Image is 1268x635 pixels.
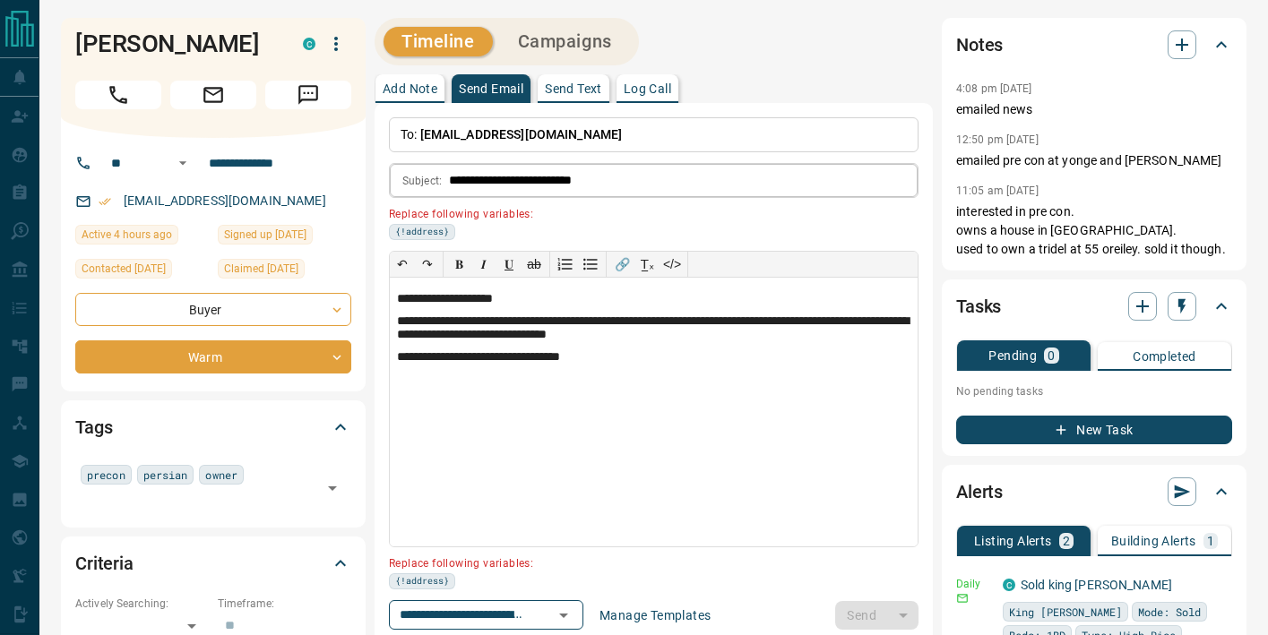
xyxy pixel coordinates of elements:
[75,542,351,585] div: Criteria
[390,252,415,277] button: ↶
[75,293,351,326] div: Buyer
[1111,535,1196,547] p: Building Alerts
[75,596,209,612] p: Actively Searching:
[75,340,351,373] div: Warm
[75,225,209,250] div: Mon Aug 18 2025
[402,173,442,189] p: Subject:
[143,466,188,484] span: persian
[553,252,578,277] button: Numbered list
[99,195,111,208] svg: Email Verified
[956,592,969,605] svg: Email
[589,601,721,630] button: Manage Templates
[1021,578,1172,592] a: Sold king [PERSON_NAME]
[956,100,1232,119] p: emailed news
[389,117,919,152] p: To:
[545,82,602,95] p: Send Text
[835,601,919,630] div: split button
[956,151,1232,170] p: emailed pre con at yonge and [PERSON_NAME]
[956,133,1039,146] p: 12:50 pm [DATE]
[224,226,306,244] span: Signed up [DATE]
[956,23,1232,66] div: Notes
[265,81,351,109] span: Message
[956,202,1232,259] p: interested in pre con. owns a house in [GEOGRAPHIC_DATA]. used to own a tridel at 55 oreiley. sol...
[446,252,471,277] button: 𝐁
[395,225,449,239] span: {!address}
[956,30,1003,59] h2: Notes
[124,193,326,208] a: [EMAIL_ADDRESS][DOMAIN_NAME]
[956,82,1032,95] p: 4:08 pm [DATE]
[956,470,1232,513] div: Alerts
[974,535,1052,547] p: Listing Alerts
[218,225,351,250] div: Wed Jan 24 2018
[1009,603,1122,621] span: King [PERSON_NAME]
[383,82,437,95] p: Add Note
[75,413,112,442] h2: Tags
[634,252,660,277] button: T̲ₓ
[415,252,440,277] button: ↷
[956,576,992,592] p: Daily
[205,466,237,484] span: owner
[172,152,194,174] button: Open
[1003,579,1015,591] div: condos.ca
[1207,535,1214,547] p: 1
[389,201,906,224] p: Replace following variables:
[75,549,134,578] h2: Criteria
[956,416,1232,444] button: New Task
[522,252,547,277] button: ab
[170,81,256,109] span: Email
[956,477,1003,506] h2: Alerts
[500,27,630,56] button: Campaigns
[218,259,351,284] div: Fri Feb 12 2021
[624,82,671,95] p: Log Call
[956,184,1039,197] p: 11:05 am [DATE]
[609,252,634,277] button: 🔗
[384,27,493,56] button: Timeline
[218,596,351,612] p: Timeframe:
[1133,350,1196,363] p: Completed
[496,252,522,277] button: 𝐔
[75,406,351,449] div: Tags
[956,285,1232,328] div: Tasks
[1138,603,1201,621] span: Mode: Sold
[956,292,1001,321] h2: Tasks
[505,257,513,271] span: 𝐔
[551,603,576,628] button: Open
[988,349,1037,362] p: Pending
[660,252,685,277] button: </>
[224,260,298,278] span: Claimed [DATE]
[389,550,906,573] p: Replace following variables:
[395,574,449,588] span: {!address}
[75,81,161,109] span: Call
[471,252,496,277] button: 𝑰
[956,378,1232,405] p: No pending tasks
[82,260,166,278] span: Contacted [DATE]
[420,127,623,142] span: [EMAIL_ADDRESS][DOMAIN_NAME]
[527,257,541,271] s: ab
[459,82,523,95] p: Send Email
[75,30,276,58] h1: [PERSON_NAME]
[87,466,125,484] span: precon
[303,38,315,50] div: condos.ca
[320,476,345,501] button: Open
[1063,535,1070,547] p: 2
[578,252,603,277] button: Bullet list
[1048,349,1055,362] p: 0
[82,226,172,244] span: Active 4 hours ago
[75,259,209,284] div: Thu Apr 24 2025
